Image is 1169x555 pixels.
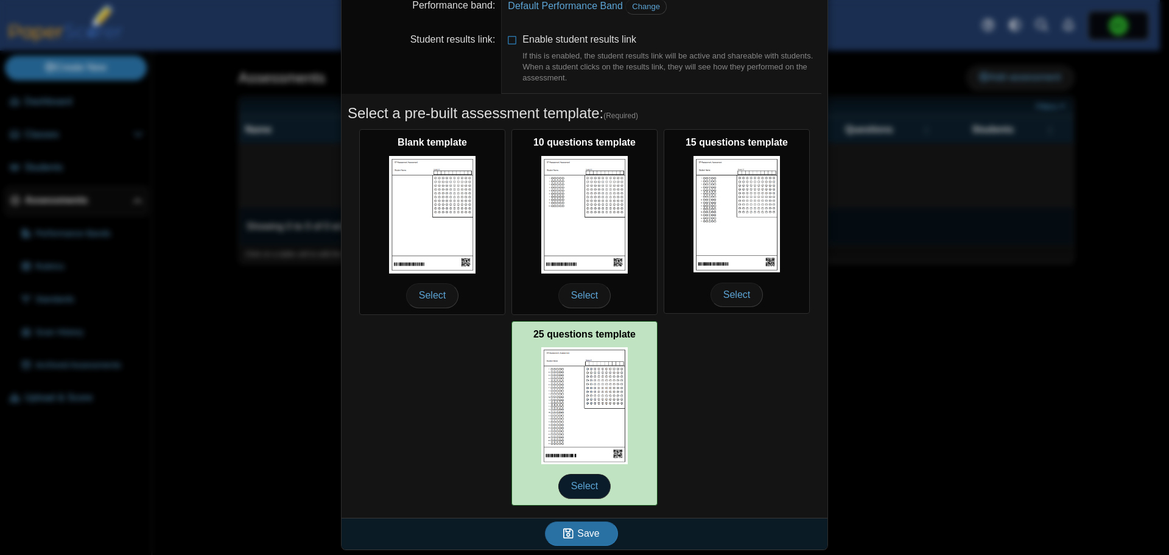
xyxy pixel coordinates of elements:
b: 15 questions template [686,137,788,147]
b: Blank template [398,137,467,147]
img: scan_sheet_blank.png [389,156,476,274]
span: Select [558,474,611,498]
b: 25 questions template [533,329,636,339]
span: Enable student results link [522,34,821,83]
img: scan_sheet_15_questions.png [693,156,780,273]
button: Save [545,521,618,546]
span: Select [711,283,763,307]
span: Save [577,528,599,539]
h5: Select a pre-built assessment template: [348,103,821,124]
a: Default Performance Band [508,1,623,11]
b: 10 questions template [533,137,636,147]
label: Student results link [410,34,496,44]
span: Select [406,283,458,308]
img: scan_sheet_25_questions.png [541,347,628,464]
span: Select [558,283,611,308]
span: Change [632,2,660,11]
img: scan_sheet_10_questions.png [541,156,628,274]
div: If this is enabled, the student results link will be active and shareable with students. When a s... [522,51,821,84]
span: (Required) [603,111,638,121]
